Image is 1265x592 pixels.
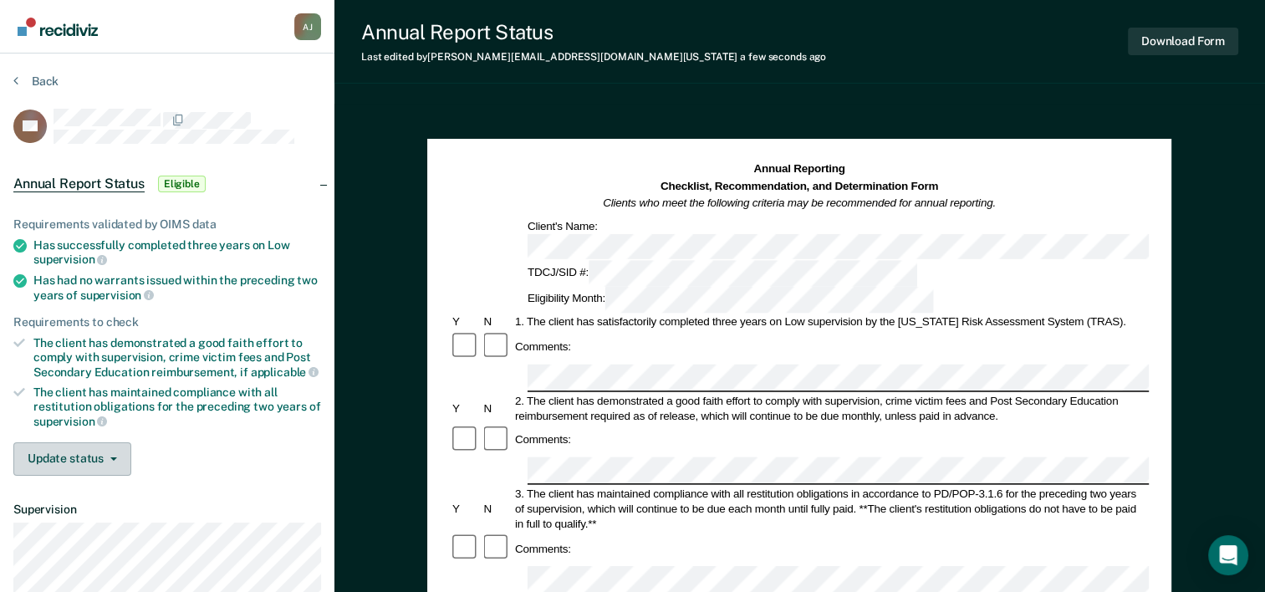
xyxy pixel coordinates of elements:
[33,273,321,302] div: Has had no warrants issued within the preceding two years of
[1128,28,1238,55] button: Download Form
[361,51,826,63] div: Last edited by [PERSON_NAME][EMAIL_ADDRESS][DOMAIN_NAME][US_STATE]
[294,13,321,40] button: Profile dropdown button
[158,176,206,192] span: Eligible
[13,217,321,232] div: Requirements validated by OIMS data
[294,13,321,40] div: A J
[482,314,513,329] div: N
[513,541,574,556] div: Comments:
[513,393,1149,423] div: 2. The client has demonstrated a good faith effort to comply with supervision, crime victim fees ...
[525,261,920,287] div: TDCJ/SID #:
[361,20,826,44] div: Annual Report Status
[80,288,154,302] span: supervision
[513,432,574,447] div: Comments:
[33,385,321,428] div: The client has maintained compliance with all restitution obligations for the preceding two years of
[33,336,321,379] div: The client has demonstrated a good faith effort to comply with supervision, crime victim fees and...
[33,415,107,428] span: supervision
[482,401,513,416] div: N
[13,315,321,329] div: Requirements to check
[18,18,98,36] img: Recidiviz
[33,238,321,267] div: Has successfully completed three years on Low
[450,501,481,516] div: Y
[450,401,481,416] div: Y
[604,196,997,209] em: Clients who meet the following criteria may be recommended for annual reporting.
[251,365,319,379] span: applicable
[13,442,131,476] button: Update status
[13,74,59,89] button: Back
[513,339,574,355] div: Comments:
[754,163,845,176] strong: Annual Reporting
[33,253,107,266] span: supervision
[661,180,938,192] strong: Checklist, Recommendation, and Determination Form
[450,314,481,329] div: Y
[513,486,1149,531] div: 3. The client has maintained compliance with all restitution obligations in accordance to PD/POP-...
[13,176,145,192] span: Annual Report Status
[513,314,1149,329] div: 1. The client has satisfactorily completed three years on Low supervision by the [US_STATE] Risk ...
[482,501,513,516] div: N
[525,287,936,313] div: Eligibility Month:
[740,51,826,63] span: a few seconds ago
[1208,535,1248,575] div: Open Intercom Messenger
[13,503,321,517] dt: Supervision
